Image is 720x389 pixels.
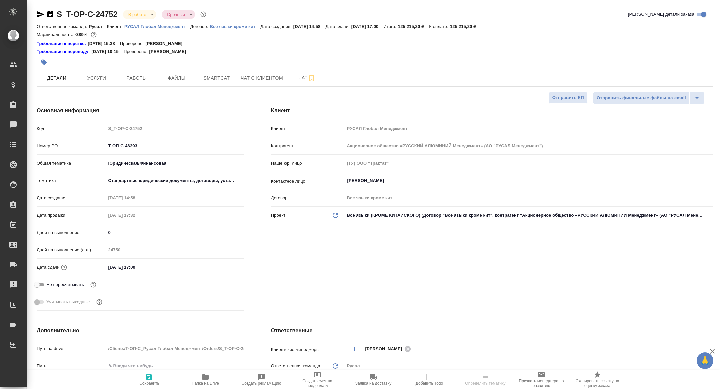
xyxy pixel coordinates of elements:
span: Создать рекламацию [242,381,281,386]
p: [DATE] 17:00 [351,24,384,29]
p: Код [37,125,106,132]
input: Пустое поле [106,210,164,220]
button: Open [709,180,710,181]
svg: Подписаться [308,74,316,82]
button: 🙏 [697,352,713,369]
p: Дата создания: [260,24,293,29]
a: Требования к переводу: [37,48,91,55]
p: 125 215,20 ₽ [398,24,429,29]
p: Итого: [383,24,398,29]
span: Чат с клиентом [241,74,283,82]
button: Скопировать ссылку для ЯМессенджера [37,10,45,18]
button: Заявка на доставку [345,370,401,389]
p: Все языки кроме кит [210,24,260,29]
div: Стандартные юридические документы, договоры, уставы [106,175,244,186]
button: Создать счет на предоплату [289,370,345,389]
h4: Ответственные [271,327,713,335]
p: Договор: [190,24,210,29]
span: Скопировать ссылку на оценку заказа [573,379,621,388]
p: РУСАЛ Глобал Менеджмент [124,24,190,29]
p: Русал [89,24,107,29]
p: [PERSON_NAME] [149,48,191,55]
span: 🙏 [699,354,711,368]
button: Если добавить услуги и заполнить их объемом, то дата рассчитается автоматически [60,263,68,272]
a: Все языки кроме кит [210,23,260,29]
p: Договор [271,195,345,201]
button: Скопировать ссылку [46,10,54,18]
p: Дата продажи [37,212,106,219]
button: Срочный [165,12,187,17]
button: 509828.80 RUB; [89,30,98,39]
button: Отправить КП [549,92,588,104]
p: Маржинальность: [37,32,75,37]
p: Дата сдачи [37,264,60,271]
button: Призвать менеджера по развитию [513,370,569,389]
span: Услуги [81,74,113,82]
span: Учитывать выходные [46,299,90,305]
input: ✎ Введи что-нибудь [106,262,164,272]
input: Пустое поле [106,344,244,353]
span: Заявка на доставку [355,381,391,386]
p: Дата создания [37,195,106,201]
span: Чат [291,74,323,82]
p: Ответственная команда: [37,24,89,29]
p: Проверено: [120,40,146,47]
h4: Дополнительно [37,327,244,335]
p: Ответственная команда [271,363,320,369]
p: Дней на выполнение [37,229,106,236]
p: [DATE] 15:38 [88,40,120,47]
div: В работе [162,10,195,19]
p: Клиент [271,125,345,132]
button: Добавить Todo [401,370,457,389]
span: Создать счет на предоплату [293,379,341,388]
span: Сохранить [139,381,159,386]
p: Контрагент [271,143,345,149]
h4: Основная информация [37,107,244,115]
span: Файлы [161,74,193,82]
div: В работе [123,10,156,19]
span: Определить тематику [465,381,505,386]
p: Путь [37,363,106,369]
input: Пустое поле [106,124,244,133]
input: Пустое поле [106,245,244,255]
h4: Клиент [271,107,713,115]
a: РУСАЛ Глобал Менеджмент [124,23,190,29]
span: Не пересчитывать [46,281,84,288]
input: Пустое поле [345,124,713,133]
p: Проверено: [124,48,149,55]
a: S_T-OP-C-24752 [57,10,118,19]
p: Путь на drive [37,345,106,352]
p: К оплате: [429,24,450,29]
p: -389% [75,32,89,37]
div: Все языки (КРОМЕ КИТАЙСКОГО) (Договор "Все языки кроме кит", контрагент "Акционерное общество «РУ... [345,210,713,221]
span: Добавить Todo [416,381,443,386]
button: Скопировать ссылку на оценку заказа [569,370,625,389]
span: Отправить финальные файлы на email [597,94,686,102]
p: Дней на выполнение (авт.) [37,247,106,253]
input: Пустое поле [345,141,713,151]
input: ✎ Введи что-нибудь [106,228,244,237]
button: Создать рекламацию [233,370,289,389]
a: Требования к верстке: [37,40,88,47]
button: Определить тематику [457,370,513,389]
p: Тематика [37,177,106,184]
input: Пустое поле [106,193,164,203]
button: Папка на Drive [177,370,233,389]
div: Русал [345,360,713,372]
span: [PERSON_NAME] [365,346,406,352]
span: Детали [41,74,73,82]
input: ✎ Введи что-нибудь [106,361,244,371]
span: Папка на Drive [192,381,219,386]
p: Наше юр. лицо [271,160,345,167]
span: Призвать менеджера по развитию [517,379,565,388]
button: Включи, если не хочешь, чтобы указанная дата сдачи изменилась после переставления заказа в 'Подтв... [89,280,98,289]
p: Контактное лицо [271,178,345,185]
p: Дата сдачи: [325,24,351,29]
button: Добавить тэг [37,55,51,70]
input: Пустое поле [345,158,713,168]
p: Клиентские менеджеры [271,346,345,353]
button: В работе [126,12,148,17]
p: [PERSON_NAME] [145,40,187,47]
button: Добавить менеджера [347,341,363,357]
p: [DATE] 10:15 [91,48,124,55]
